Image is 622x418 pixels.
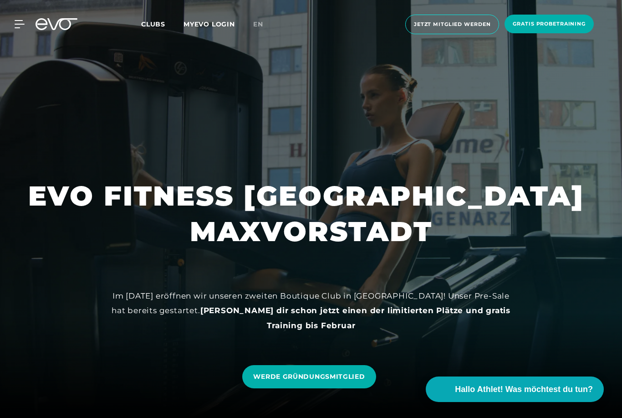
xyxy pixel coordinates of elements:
[184,20,235,28] a: MYEVO LOGIN
[141,20,165,28] span: Clubs
[253,20,263,28] span: en
[403,15,502,34] a: Jetzt Mitglied werden
[200,306,510,330] strong: [PERSON_NAME] dir schon jetzt einen der limitierten Plätze und gratis Training bis Februar
[502,15,597,34] a: Gratis Probetraining
[426,377,604,402] button: Hallo Athlet! Was möchtest du tun?
[253,19,274,30] a: en
[141,20,184,28] a: Clubs
[513,20,586,28] span: Gratis Probetraining
[414,21,490,28] span: Jetzt Mitglied werden
[253,372,365,382] span: WERDE GRÜNDUNGSMITGLIED
[28,178,594,249] h1: EVO FITNESS [GEOGRAPHIC_DATA] MAXVORSTADT
[242,365,376,388] a: WERDE GRÜNDUNGSMITGLIED
[455,383,593,396] span: Hallo Athlet! Was möchtest du tun?
[106,289,516,333] div: Im [DATE] eröffnen wir unseren zweiten Boutique Club in [GEOGRAPHIC_DATA]! Unser Pre-Sale hat ber...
